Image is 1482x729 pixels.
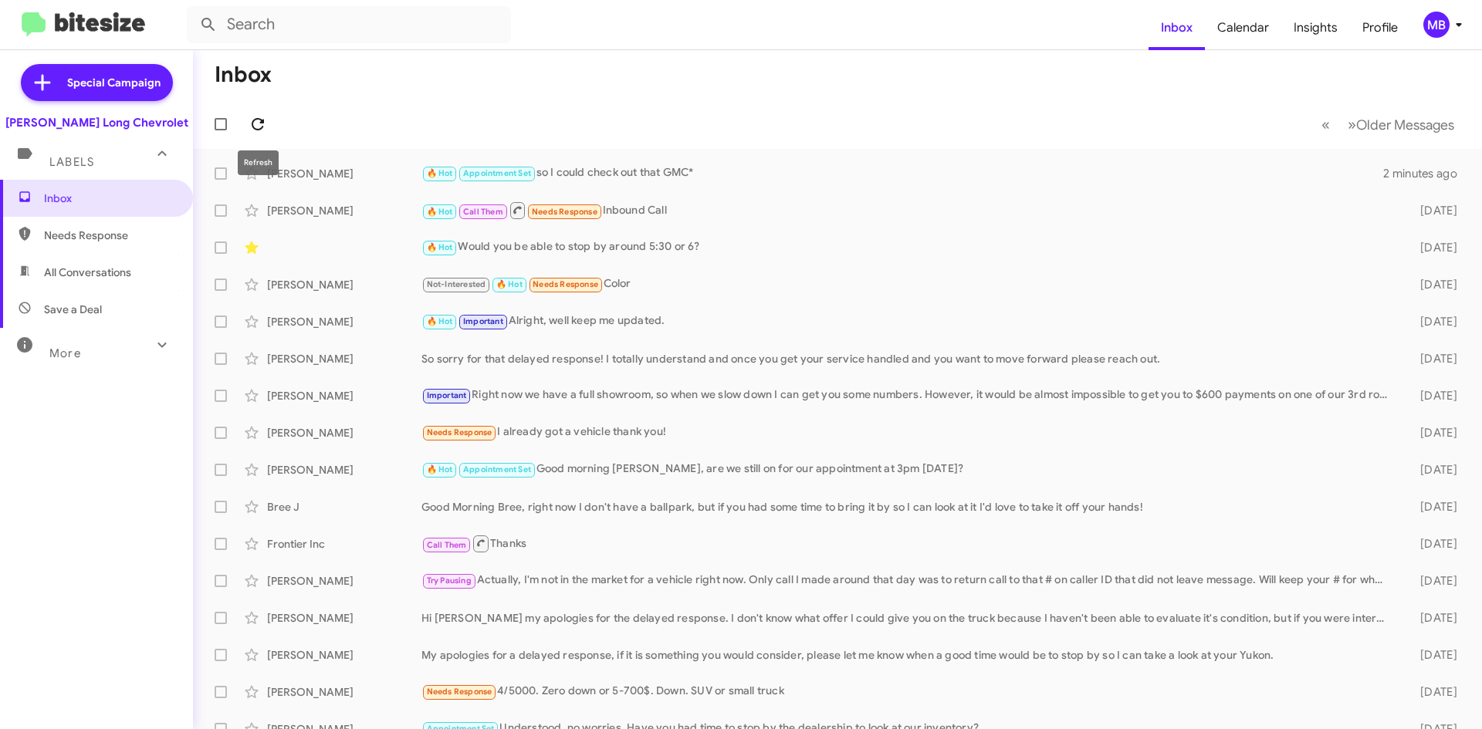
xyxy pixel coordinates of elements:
[421,534,1396,553] div: Thanks
[267,462,421,478] div: [PERSON_NAME]
[532,207,597,217] span: Needs Response
[1313,109,1463,140] nav: Page navigation example
[427,316,453,326] span: 🔥 Hot
[267,610,421,626] div: [PERSON_NAME]
[533,279,598,289] span: Needs Response
[427,242,453,252] span: 🔥 Hot
[421,572,1396,589] div: Actually, I'm not in the market for a vehicle right now. Only call I made around that day was to ...
[421,647,1396,663] div: My apologies for a delayed response, if it is something you would consider, please let me know wh...
[44,228,175,243] span: Needs Response
[1396,240,1470,255] div: [DATE]
[1396,499,1470,515] div: [DATE]
[267,314,421,329] div: [PERSON_NAME]
[421,275,1396,293] div: Color
[427,390,467,400] span: Important
[1396,388,1470,403] div: [DATE]
[427,279,486,289] span: Not-Interested
[421,461,1396,478] div: Good morning [PERSON_NAME], are we still on for our appointment at 3pm [DATE]?
[267,277,421,292] div: [PERSON_NAME]
[421,164,1383,182] div: so I could check out that GMC*
[215,62,272,87] h1: Inbox
[1396,684,1470,700] div: [DATE]
[421,238,1396,256] div: Would you be able to stop by around 5:30 or 6?
[67,75,161,90] span: Special Campaign
[463,207,503,217] span: Call Them
[463,168,531,178] span: Appointment Set
[1396,425,1470,440] div: [DATE]
[1396,573,1470,589] div: [DATE]
[1396,536,1470,552] div: [DATE]
[1321,115,1330,134] span: «
[1396,277,1470,292] div: [DATE]
[267,425,421,440] div: [PERSON_NAME]
[267,203,421,218] div: [PERSON_NAME]
[238,150,279,175] div: Refresh
[427,427,492,437] span: Needs Response
[1423,12,1450,38] div: MB
[267,647,421,663] div: [PERSON_NAME]
[427,464,453,474] span: 🔥 Hot
[1205,5,1281,50] a: Calendar
[267,351,421,366] div: [PERSON_NAME]
[427,575,472,586] span: Try Pausing
[44,191,175,206] span: Inbox
[427,168,453,178] span: 🔥 Hot
[21,64,173,101] a: Special Campaign
[1149,5,1205,50] a: Inbox
[496,279,523,289] span: 🔥 Hot
[267,573,421,589] div: [PERSON_NAME]
[1281,5,1350,50] a: Insights
[1396,314,1470,329] div: [DATE]
[421,201,1396,220] div: Inbound Call
[49,155,94,169] span: Labels
[267,684,421,700] div: [PERSON_NAME]
[1396,610,1470,626] div: [DATE]
[44,265,131,280] span: All Conversations
[427,687,492,697] span: Needs Response
[1348,115,1356,134] span: »
[267,499,421,515] div: Bree J
[49,346,81,360] span: More
[421,683,1396,700] div: 4/5000. Zero down or 5-700$. Down. SUV or small truck
[427,207,453,217] span: 🔥 Hot
[1383,166,1470,181] div: 2 minutes ago
[463,464,531,474] span: Appointment Set
[1396,351,1470,366] div: [DATE]
[1312,109,1339,140] button: Previous
[1410,12,1465,38] button: MB
[421,499,1396,515] div: Good Morning Bree, right now I don't have a ballpark, but if you had some time to bring it by so ...
[427,540,467,550] span: Call Them
[1396,203,1470,218] div: [DATE]
[267,166,421,181] div: [PERSON_NAME]
[421,386,1396,404] div: Right now we have a full showroom, so when we slow down I can get you some numbers. However, it w...
[421,610,1396,626] div: Hi [PERSON_NAME] my apologies for the delayed response. I don't know what offer I could give you ...
[421,312,1396,330] div: Alright, well keep me updated.
[267,536,421,552] div: Frontier Inc
[1350,5,1410,50] a: Profile
[1396,462,1470,478] div: [DATE]
[1338,109,1463,140] button: Next
[421,351,1396,366] div: So sorry for that delayed response! I totally understand and once you get your service handled an...
[421,424,1396,441] div: I already got a vehicle thank you!
[5,115,188,130] div: [PERSON_NAME] Long Chevrolet
[463,316,503,326] span: Important
[1356,116,1454,133] span: Older Messages
[44,302,102,317] span: Save a Deal
[267,388,421,403] div: [PERSON_NAME]
[187,6,511,43] input: Search
[1396,647,1470,663] div: [DATE]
